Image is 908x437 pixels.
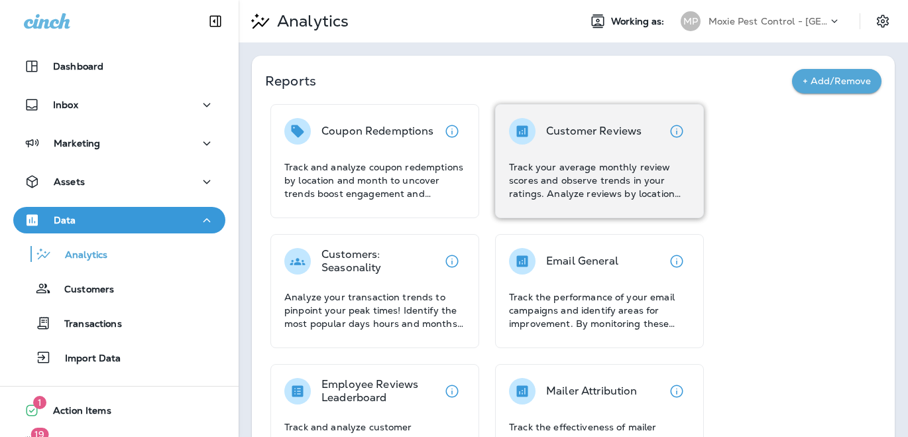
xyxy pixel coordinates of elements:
p: Data [54,215,76,225]
p: Customer Reviews [546,125,642,138]
p: Inbox [53,99,78,110]
p: Moxie Pest Control - [GEOGRAPHIC_DATA] [GEOGRAPHIC_DATA] [709,16,828,27]
button: Transactions [13,309,225,337]
button: Data [13,207,225,233]
p: Analytics [272,11,349,31]
button: View details [663,378,690,405]
p: Customers: Seasonality [321,248,439,275]
p: Dashboard [53,61,103,72]
p: Mailer Attribution [546,385,638,398]
p: Import Data [52,353,121,365]
span: Action Items [40,405,111,421]
button: View details [663,118,690,145]
button: View details [439,378,465,405]
p: Employee Reviews Leaderboard [321,378,439,405]
button: + Add/Remove [792,69,881,94]
button: Customers [13,275,225,302]
button: View details [439,118,465,145]
button: Dashboard [13,53,225,80]
button: Inbox [13,92,225,118]
div: MP [681,11,701,31]
p: Marketing [54,138,100,149]
p: Track the performance of your email campaigns and identify areas for improvement. By monitoring t... [509,290,690,330]
button: Assets [13,168,225,195]
button: 1Action Items [13,397,225,424]
p: Coupon Redemptions [321,125,434,138]
p: Track and analyze coupon redemptions by location and month to uncover trends boost engagement and... [284,160,465,200]
p: Track your average monthly review scores and observe trends in your ratings. Analyze reviews by l... [509,160,690,200]
span: 1 [33,396,46,409]
button: View details [663,248,690,275]
p: Reports [265,72,792,90]
button: View details [439,248,465,275]
p: Analyze your transaction trends to pinpoint your peak times! Identify the most popular days hours... [284,290,465,330]
button: Analytics [13,240,225,268]
p: Customers [51,284,114,296]
p: Assets [54,176,85,187]
span: Working as: [611,16,667,27]
p: Transactions [51,318,122,331]
p: Analytics [52,249,107,262]
button: Collapse Sidebar [197,8,234,34]
button: Import Data [13,343,225,371]
button: Marketing [13,130,225,156]
button: Settings [871,9,895,33]
p: Email General [546,255,618,268]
